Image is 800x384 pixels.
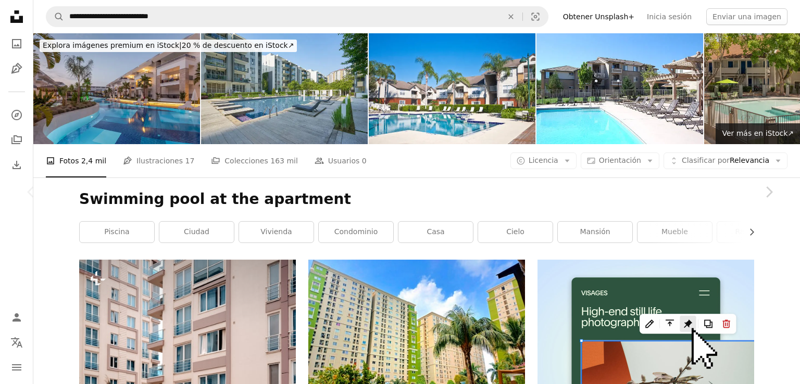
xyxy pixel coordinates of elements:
[33,33,303,58] a: Explora imágenes premium en iStock|20 % de descuento en iStock↗
[308,336,525,345] a: una piscina rodeada de palmeras frente a un edificio de varios pisos
[6,58,27,79] a: Ilustraciones
[362,155,367,167] span: 0
[599,156,641,164] span: Orientación
[270,155,298,167] span: 163 mil
[6,130,27,150] a: Colecciones
[159,222,234,242] a: ciudad
[33,33,200,144] img: Construcción de lujo con piscina al atardecer
[557,8,641,25] a: Obtener Unsplash+
[398,222,473,242] a: Casa
[682,156,769,166] span: Relevancia
[6,357,27,378] button: Menú
[722,129,794,137] span: Ver más en iStock ↗
[717,222,792,242] a: Rascacielo
[706,8,787,25] button: Enviar una imagen
[6,33,27,54] a: Fotos
[369,33,535,144] img: Condominios con piscina
[319,222,393,242] a: condominio
[201,33,368,144] img: Modernos edificios residenciales
[682,156,730,164] span: Clasificar por
[79,190,754,209] h1: Swimming pool at the apartment
[716,123,800,144] a: Ver más en iStock↗
[211,144,298,177] a: Colecciones 163 mil
[40,40,297,52] div: 20 % de descuento en iStock ↗
[478,222,553,242] a: cielo
[6,332,27,353] button: Idioma
[80,222,154,242] a: piscina
[536,33,703,144] img: APARTAMENTO complejo de la piscina
[43,41,182,49] span: Explora imágenes premium en iStock |
[6,105,27,125] a: Explorar
[523,7,548,27] button: Búsqueda visual
[664,152,787,169] button: Clasificar porRelevancia
[529,156,558,164] span: Licencia
[641,8,698,25] a: Inicia sesión
[499,7,522,27] button: Borrar
[6,307,27,328] a: Iniciar sesión / Registrarse
[637,222,712,242] a: Mueble
[46,6,548,27] form: Encuentra imágenes en todo el sitio
[185,155,194,167] span: 17
[510,152,577,169] button: Licencia
[123,144,194,177] a: Ilustraciones 17
[581,152,659,169] button: Orientación
[315,144,367,177] a: Usuarios 0
[46,7,64,27] button: Buscar en Unsplash
[239,222,314,242] a: vivienda
[558,222,632,242] a: mansión
[737,142,800,242] a: Siguiente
